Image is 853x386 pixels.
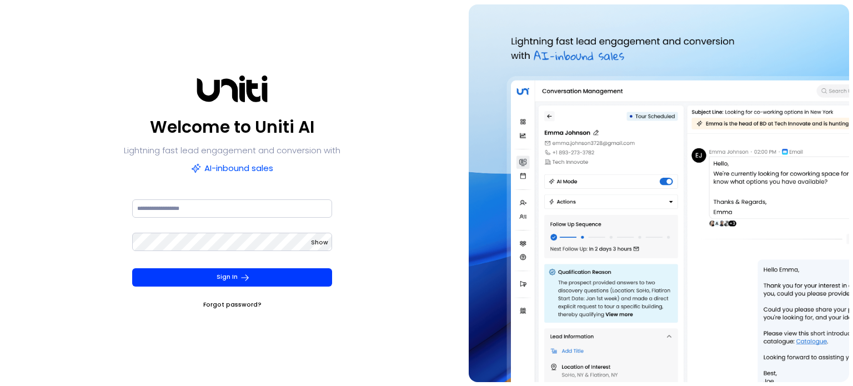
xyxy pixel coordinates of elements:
span: Show [311,238,328,247]
button: Show [311,237,328,248]
p: Welcome to Uniti AI [150,114,314,141]
img: auth-hero.png [469,4,849,382]
button: Sign In [132,268,332,287]
p: Lightning fast lead engagement and conversion with [124,143,340,158]
a: Forgot password? [203,299,262,310]
p: AI-inbound sales [191,161,273,176]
